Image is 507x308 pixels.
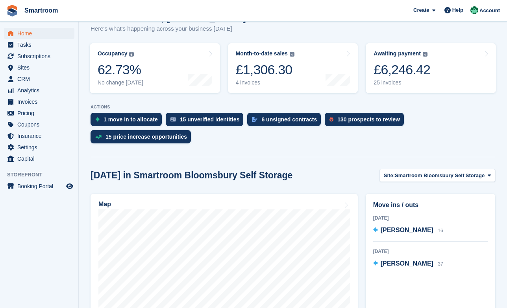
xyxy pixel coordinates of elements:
a: Month-to-date sales £1,306.30 4 invoices [228,43,358,93]
div: 15 unverified identities [180,116,240,123]
span: Home [17,28,65,39]
div: [DATE] [373,214,488,222]
img: contract_signature_icon-13c848040528278c33f63329250d36e43548de30e8caae1d1a13099fd9432cc5.svg [252,117,257,122]
p: Here's what's happening across your business [DATE] [91,24,246,33]
div: 62.73% [98,62,143,78]
img: move_ins_to_allocate_icon-fdf77a2bb77ea45bf5b3d319d69a93e2d87916cf1d5bf7949dd705db3b84f3ca.svg [95,117,100,122]
div: Month-to-date sales [236,50,288,57]
a: 6 unsigned contracts [247,113,325,130]
span: 37 [438,261,443,267]
span: [PERSON_NAME] [381,260,433,267]
span: Help [452,6,463,14]
a: menu [4,39,74,50]
div: £6,246.42 [374,62,430,78]
a: Smartroom [21,4,61,17]
span: Sites [17,62,65,73]
a: menu [4,130,74,141]
div: No change [DATE] [98,79,143,86]
div: 1 move in to allocate [104,116,158,123]
button: Site: Smartroom Bloomsbury Self Storage [379,169,495,182]
a: 1 move in to allocate [91,113,166,130]
span: Storefront [7,171,78,179]
a: menu [4,153,74,164]
img: price_increase_opportunities-93ffe204e8149a01c8c9dc8f82e8f89637d9d84a8eef4429ea346261dce0b2c0.svg [95,135,102,139]
div: Occupancy [98,50,127,57]
a: Preview store [65,181,74,191]
span: Booking Portal [17,181,65,192]
a: menu [4,181,74,192]
span: Coupons [17,119,65,130]
h2: [DATE] in Smartroom Bloomsbury Self Storage [91,170,292,181]
img: prospect-51fa495bee0391a8d652442698ab0144808aea92771e9ea1ae160a38d050c398.svg [329,117,333,122]
div: Awaiting payment [374,50,421,57]
h2: Map [98,201,111,208]
a: 15 price increase opportunities [91,130,195,147]
span: Pricing [17,108,65,119]
img: verify_identity-adf6edd0f0f0b5bbfe63781bf79b02c33cf7c696d77639b501bdc392416b5a36.svg [170,117,176,122]
a: menu [4,62,74,73]
span: Account [479,7,500,15]
img: stora-icon-8386f47178a22dfd0bd8f6a31ec36ba5ce8667c1dd55bd0f319d3a0aa187defe.svg [6,5,18,16]
span: Smartroom Bloomsbury Self Storage [395,172,485,180]
span: Insurance [17,130,65,141]
span: CRM [17,73,65,84]
div: 15 price increase opportunities [105,134,187,140]
span: Capital [17,153,65,164]
a: [PERSON_NAME] 16 [373,225,443,236]
span: Subscriptions [17,51,65,62]
div: 6 unsigned contracts [261,116,317,123]
a: menu [4,73,74,84]
a: menu [4,108,74,119]
p: ACTIONS [91,104,495,110]
a: menu [4,51,74,62]
a: Occupancy 62.73% No change [DATE] [90,43,220,93]
span: [PERSON_NAME] [381,227,433,233]
a: [PERSON_NAME] 37 [373,259,443,269]
span: Settings [17,142,65,153]
a: 130 prospects to review [325,113,408,130]
div: £1,306.30 [236,62,294,78]
span: Tasks [17,39,65,50]
span: Analytics [17,85,65,96]
div: [DATE] [373,248,488,255]
div: 130 prospects to review [337,116,400,123]
a: menu [4,119,74,130]
span: Invoices [17,96,65,107]
div: 4 invoices [236,79,294,86]
img: icon-info-grey-7440780725fd019a000dd9b08b2336e03edf1995a4989e88bcd33f0948082b44.svg [423,52,427,57]
a: menu [4,28,74,39]
a: menu [4,85,74,96]
span: Site: [384,172,395,180]
img: icon-info-grey-7440780725fd019a000dd9b08b2336e03edf1995a4989e88bcd33f0948082b44.svg [129,52,134,57]
a: Awaiting payment £6,246.42 25 invoices [366,43,496,93]
div: 25 invoices [374,79,430,86]
span: Create [413,6,429,14]
a: menu [4,142,74,153]
a: 15 unverified identities [166,113,248,130]
h2: Move ins / outs [373,200,488,210]
img: Jacob Gabriel [470,6,478,14]
span: 16 [438,228,443,233]
a: menu [4,96,74,107]
img: icon-info-grey-7440780725fd019a000dd9b08b2336e03edf1995a4989e88bcd33f0948082b44.svg [290,52,294,57]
